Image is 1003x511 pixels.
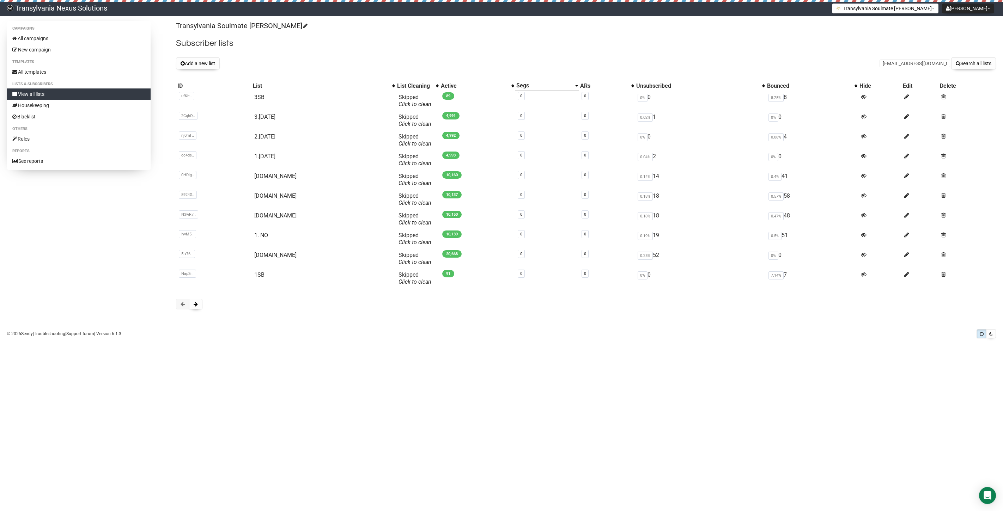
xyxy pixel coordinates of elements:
[399,133,431,147] span: Skipped
[253,82,389,90] div: List
[635,229,765,249] td: 19
[584,271,586,276] a: 0
[584,232,586,236] a: 0
[7,33,151,44] a: All campaigns
[520,153,522,158] a: 0
[979,487,996,504] div: Open Intercom Messenger
[177,82,250,90] div: ID
[584,173,586,177] a: 0
[7,330,121,338] p: © 2025 | | | Version 6.1.3
[7,155,151,167] a: See reports
[635,81,765,91] th: Unsubscribed: No sort applied, activate to apply an ascending sort
[580,82,628,90] div: ARs
[584,94,586,98] a: 0
[520,212,522,217] a: 0
[399,140,431,147] a: Click to clean
[766,130,858,150] td: 4
[399,160,431,167] a: Click to clean
[635,170,765,190] td: 14
[399,278,431,285] a: Click to clean
[635,209,765,229] td: 18
[903,82,937,90] div: Edit
[859,82,900,90] div: Hide
[635,249,765,269] td: 52
[179,112,197,120] span: 2CqhQ..
[832,4,938,13] button: Transylvania Soulmate [PERSON_NAME]
[399,219,431,226] a: Click to clean
[635,150,765,170] td: 2
[766,81,858,91] th: Bounced: No sort applied, activate to apply an ascending sort
[399,192,431,206] span: Skipped
[768,94,784,102] span: 8.25%
[176,37,996,50] h2: Subscriber lists
[768,133,784,141] span: 0.08%
[7,111,151,122] a: Blacklist
[176,21,306,30] a: Transylvania Soulmate [PERSON_NAME]
[399,232,431,246] span: Skipped
[176,57,220,69] button: Add a new list
[442,191,462,198] span: 10,137
[399,239,431,246] a: Click to clean
[584,113,586,118] a: 0
[767,82,851,90] div: Bounced
[766,111,858,130] td: 0
[442,270,454,277] span: 91
[179,92,194,100] span: ufKit..
[439,81,515,91] th: Active: No sort applied, activate to apply an ascending sort
[442,112,460,119] span: 4,991
[636,82,758,90] div: Unsubscribed
[179,270,196,278] span: Nap3r..
[179,171,196,179] span: 0HDIg..
[254,212,297,219] a: [DOMAIN_NAME]
[520,252,522,256] a: 0
[768,173,782,181] span: 0.4%
[638,271,648,279] span: 0%
[584,252,586,256] a: 0
[520,113,522,118] a: 0
[176,81,251,91] th: ID: No sort applied, sorting is disabled
[836,5,841,11] img: 1.png
[516,82,572,89] div: Segs
[254,94,265,100] a: 3SB
[7,5,13,11] img: 586cc6b7d8bc403f0c61b981d947c989
[441,82,508,90] div: Active
[7,80,151,88] li: Lists & subscribers
[7,44,151,55] a: New campaign
[940,82,995,90] div: Delete
[251,81,396,91] th: List: No sort applied, activate to apply an ascending sort
[399,121,431,127] a: Click to clean
[399,252,431,265] span: Skipped
[638,133,648,141] span: 0%
[768,252,778,260] span: 0%
[179,250,195,258] span: 5Ix76..
[520,133,522,138] a: 0
[442,152,460,159] span: 4,993
[442,230,462,238] span: 10,139
[179,131,196,140] span: nj0mF..
[254,232,268,239] a: 1. NO
[635,269,765,288] td: 0
[442,92,454,100] span: 89
[520,94,522,98] a: 0
[635,130,765,150] td: 0
[7,88,151,100] a: View all lists
[399,271,431,285] span: Skipped
[766,91,858,111] td: 8
[66,331,94,336] a: Support forum
[768,232,782,240] span: 0.5%
[858,81,901,91] th: Hide: No sort applied, sorting is disabled
[951,57,996,69] button: Search all lists
[766,170,858,190] td: 41
[638,173,653,181] span: 0.14%
[34,331,65,336] a: Troubleshooting
[768,212,784,220] span: 0.47%
[399,259,431,265] a: Click to clean
[399,180,431,186] a: Click to clean
[7,58,151,66] li: Templates
[179,191,197,199] span: 8924G..
[520,271,522,276] a: 0
[7,24,151,33] li: Campaigns
[179,230,196,238] span: IyvM5..
[638,113,653,122] span: 0.02%
[399,173,431,186] span: Skipped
